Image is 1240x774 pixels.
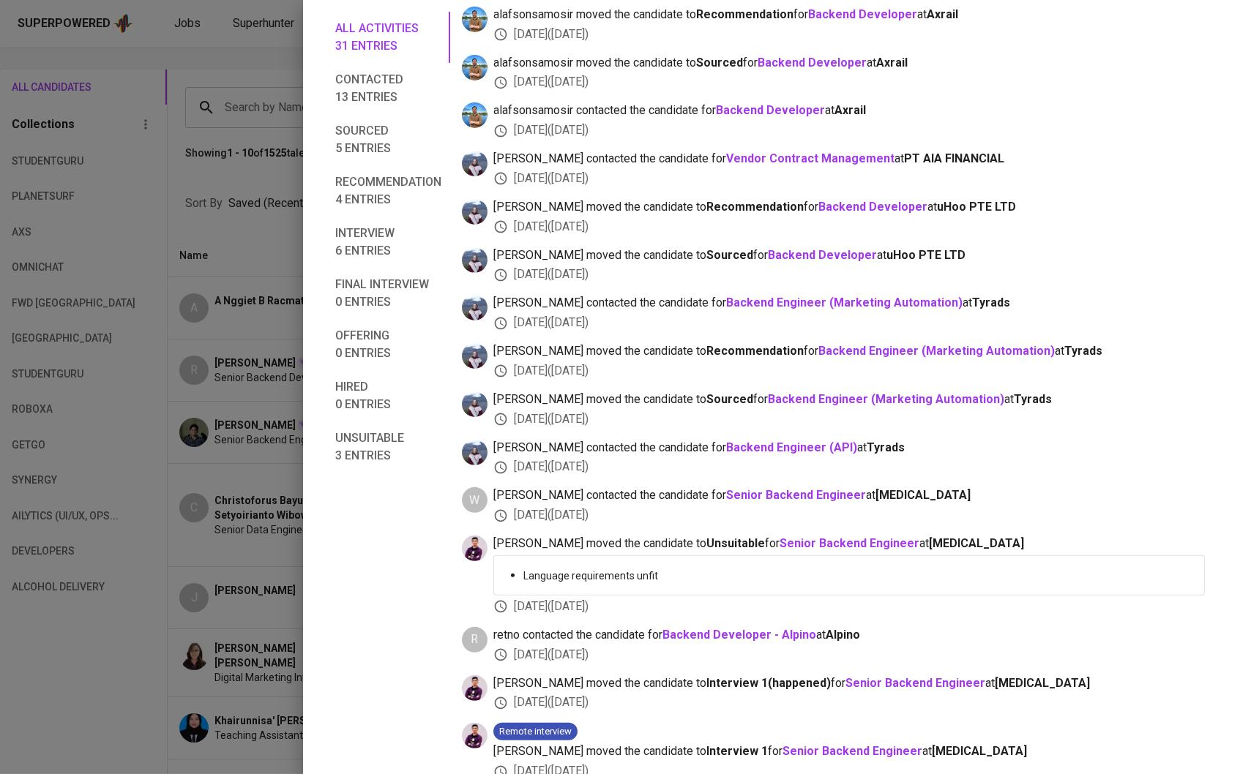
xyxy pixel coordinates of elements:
[826,628,860,642] span: Alpino
[493,199,1205,216] span: [PERSON_NAME] moved the candidate to for at
[726,440,857,454] a: Backend Engineer (API)
[706,344,804,358] b: Recommendation
[875,488,971,502] span: [MEDICAL_DATA]
[808,7,917,21] a: Backend Developer
[706,744,768,758] b: Interview 1
[493,536,1205,552] span: [PERSON_NAME] moved the candidate to for at
[758,56,867,69] a: Backend Developer
[462,7,488,32] img: alafson@glints.com
[493,55,1205,72] span: alafsonsamosir moved the candidate to for at
[696,56,743,69] b: Sourced
[768,248,877,262] a: Backend Developer
[876,56,908,69] span: Axrail
[462,102,488,128] img: alafson@glints.com
[462,675,488,701] img: erwin@glints.com
[493,391,1205,408] span: [PERSON_NAME] moved the candidate to for at
[335,20,441,55] span: All activities 31 entries
[937,200,1016,214] span: uHoo PTE LTD
[462,295,488,320] img: christine.raharja@glints.com
[462,723,488,748] img: erwin@glints.com
[716,103,825,117] a: Backend Developer
[335,378,441,413] span: Hired 0 entries
[462,487,488,513] div: W
[493,219,1205,236] div: [DATE] ( [DATE] )
[462,151,488,176] img: christine.raharja@glints.com
[706,536,765,550] b: Unsuitable
[462,627,488,653] div: R
[706,200,804,214] b: Recommendation
[493,440,1205,456] span: [PERSON_NAME] contacted the candidate for at
[493,295,1205,312] span: [PERSON_NAME] contacted the candidate for at
[493,627,1205,644] span: retno contacted the candidate for at
[493,266,1205,283] div: [DATE] ( [DATE] )
[886,248,966,262] span: uHoo PTE LTD
[768,392,1004,406] a: Backend Engineer (Marketing Automation)
[493,363,1205,380] div: [DATE] ( [DATE] )
[1014,392,1052,406] span: Tyrads
[493,7,1205,23] span: alafsonsamosir moved the candidate to for at
[696,7,793,21] b: Recommendation
[726,488,866,502] a: Senior Backend Engineer
[929,536,1024,550] span: [MEDICAL_DATA]
[995,676,1090,690] span: [MEDICAL_DATA]
[335,225,441,260] span: Interview 6 entries
[845,676,985,690] a: Senior Backend Engineer
[335,71,441,106] span: Contacted 13 entries
[462,55,488,80] img: alafson@glints.com
[932,744,1027,758] span: [MEDICAL_DATA]
[493,151,1205,168] span: [PERSON_NAME] contacted the candidate for at
[493,725,578,739] span: Remote interview
[706,676,831,690] b: Interview 1 ( happened )
[706,248,753,262] b: Sourced
[493,102,1205,119] span: alafsonsamosir contacted the candidate for at
[493,315,1205,331] div: [DATE] ( [DATE] )
[493,343,1205,360] span: [PERSON_NAME] moved the candidate to for at
[493,26,1205,43] div: [DATE] ( [DATE] )
[780,536,919,550] a: Senior Backend Engineer
[335,276,441,311] span: Final interview 0 entries
[818,344,1055,358] b: Backend Engineer (Marketing Automation)
[335,122,441,157] span: Sourced 5 entries
[706,392,753,406] b: Sourced
[462,247,488,273] img: christine.raharja@glints.com
[662,628,816,642] a: Backend Developer - Alpino
[493,598,1205,615] div: [DATE] ( [DATE] )
[972,296,1010,309] span: Tyrads
[493,122,1205,139] div: [DATE] ( [DATE] )
[783,744,922,758] b: Senior Backend Engineer
[493,411,1205,428] div: [DATE] ( [DATE] )
[493,675,1205,692] span: [PERSON_NAME] moved the candidate to for at
[726,296,963,309] a: Backend Engineer (Marketing Automation)
[493,459,1205,476] div: [DATE] ( [DATE] )
[927,7,958,21] span: Axrail
[462,440,488,465] img: christine.raharja@glints.com
[493,487,1205,504] span: [PERSON_NAME] contacted the candidate for at
[818,200,927,214] a: Backend Developer
[834,103,866,117] span: Axrail
[904,151,1004,165] span: PT AIA FINANCIAL
[1064,344,1102,358] span: Tyrads
[335,327,441,362] span: Offering 0 entries
[335,429,441,465] span: Unsuitable 3 entries
[493,74,1205,91] div: [DATE] ( [DATE] )
[493,694,1205,711] div: [DATE] ( [DATE] )
[462,343,488,369] img: christine.raharja@glints.com
[462,536,488,561] img: erwin@glints.com
[493,743,1205,760] span: [PERSON_NAME] moved the candidate to for at
[493,507,1205,524] div: [DATE] ( [DATE] )
[462,391,488,417] img: christine.raharja@glints.com
[726,151,894,165] a: Vendor Contract Management
[867,440,905,454] span: Tyrads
